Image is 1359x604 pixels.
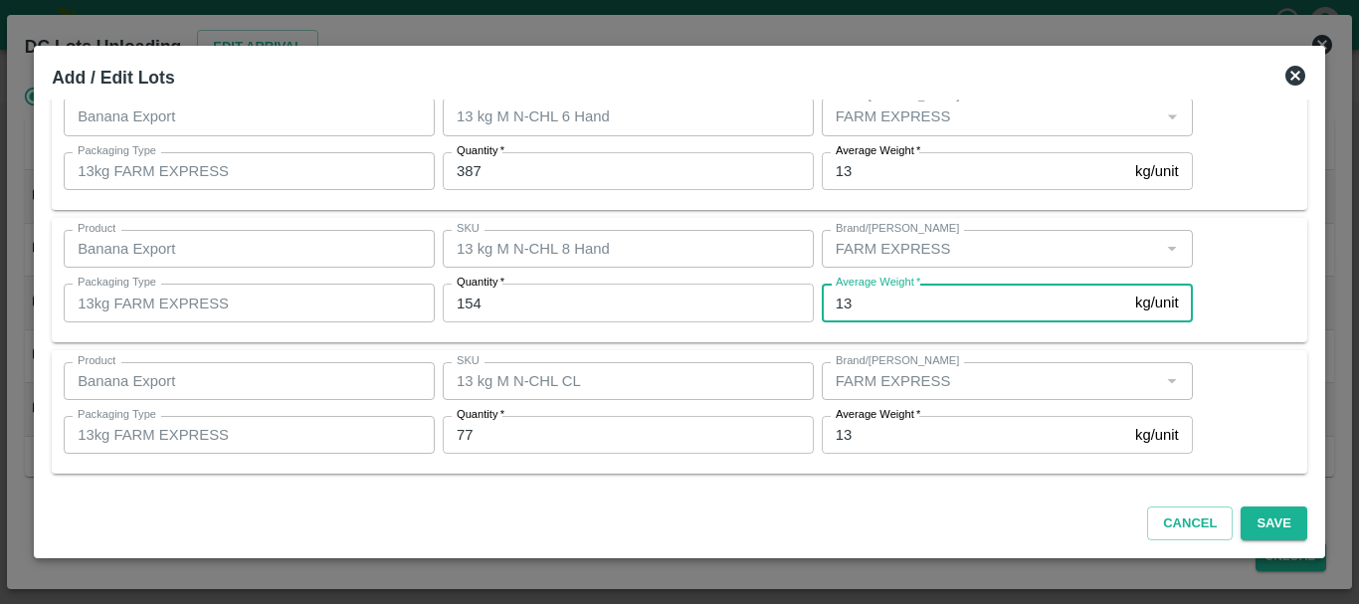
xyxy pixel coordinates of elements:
[78,221,115,237] label: Product
[836,407,920,423] label: Average Weight
[457,407,504,423] label: Quantity
[78,275,156,291] label: Packaging Type
[836,275,920,291] label: Average Weight
[1241,506,1306,541] button: Save
[828,103,1154,129] input: Create Brand/Marka
[457,275,504,291] label: Quantity
[836,353,959,369] label: Brand/[PERSON_NAME]
[457,221,480,237] label: SKU
[1147,506,1233,541] button: Cancel
[78,353,115,369] label: Product
[1135,424,1179,446] p: kg/unit
[828,368,1154,394] input: Create Brand/Marka
[828,236,1154,262] input: Create Brand/Marka
[1135,160,1179,182] p: kg/unit
[78,407,156,423] label: Packaging Type
[457,353,480,369] label: SKU
[457,143,504,159] label: Quantity
[836,221,959,237] label: Brand/[PERSON_NAME]
[78,143,156,159] label: Packaging Type
[836,143,920,159] label: Average Weight
[52,68,174,88] b: Add / Edit Lots
[1135,292,1179,313] p: kg/unit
